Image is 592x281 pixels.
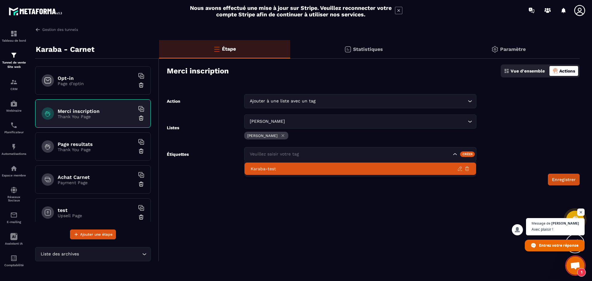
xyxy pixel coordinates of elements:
[244,94,476,108] div: Search for option
[511,68,545,73] p: Vue d'ensemble
[344,46,351,53] img: stats.20deebd0.svg
[35,27,78,32] a: Gestion des tunnels
[58,81,135,86] p: Page d'optin
[460,151,475,157] div: Créer
[244,147,476,161] div: Search for option
[10,100,18,107] img: automations
[138,214,144,220] img: trash
[532,221,550,225] span: Message de
[36,43,94,56] p: Karaba - Carnet
[551,221,579,225] span: [PERSON_NAME]
[248,151,451,158] input: Search for option
[58,75,135,81] h6: Opt-in
[2,60,26,69] p: Tunnel de vente Site web
[2,138,26,160] a: automationsautomationsAutomatisations
[190,5,392,18] h2: Nous avons effectué une mise à jour sur Stripe. Veuillez reconnecter votre compte Stripe afin de ...
[317,98,466,105] input: Search for option
[9,6,64,17] img: logo
[2,242,26,245] p: Assistant IA
[559,68,575,73] p: Actions
[2,152,26,155] p: Automatisations
[58,141,135,147] h6: Page resultats
[500,46,526,52] p: Paramètre
[39,251,80,258] span: Liste des archives
[58,174,135,180] h6: Achat Carnet
[2,207,26,228] a: emailemailE-mailing
[222,46,236,52] p: Étape
[553,68,558,74] img: actions-active.8f1ece3a.png
[58,108,135,114] h6: Merci inscription
[2,109,26,112] p: Webinaire
[10,78,18,86] img: formation
[167,152,189,161] label: Étiquettes
[2,182,26,207] a: social-networksocial-networkRéseaux Sociaux
[10,52,18,59] img: formation
[491,46,499,53] img: setting-gr.5f69749f.svg
[2,160,26,182] a: automationsautomationsEspace membre
[2,47,26,74] a: formationformationTunnel de vente Site web
[532,226,579,232] span: Avec plaisir !
[167,67,229,75] h3: Merci inscription
[2,95,26,117] a: automationsautomationsWebinaire
[80,251,141,258] input: Search for option
[213,45,220,53] img: bars-o.4a397970.svg
[58,180,135,185] p: Payment Page
[251,166,457,172] p: Karaba-test
[138,115,144,121] img: trash
[10,165,18,172] img: automations
[10,143,18,151] img: automations
[138,82,144,88] img: trash
[10,122,18,129] img: scheduler
[167,125,179,130] label: Listes
[2,228,26,250] a: Assistant IA
[504,68,509,74] img: dashboard.5f9f1413.svg
[138,148,144,154] img: trash
[58,114,135,119] p: Thank You Page
[577,268,586,277] span: 1
[2,130,26,134] p: Planificateur
[2,174,26,177] p: Espace membre
[2,195,26,202] p: Réseaux Sociaux
[70,229,116,239] button: Ajouter une étape
[58,147,135,152] p: Thank You Page
[2,25,26,47] a: formationformationTableau de bord
[2,117,26,138] a: schedulerschedulerPlanificateur
[2,39,26,42] p: Tableau de bord
[10,211,18,219] img: email
[2,220,26,224] p: E-mailing
[244,114,476,129] div: Search for option
[35,247,151,261] div: Search for option
[566,256,585,275] div: Ouvrir le chat
[58,207,135,213] h6: test
[286,118,466,125] input: Search for option
[138,181,144,187] img: trash
[167,99,180,104] label: Action
[10,254,18,262] img: accountant
[35,27,41,32] img: arrow
[247,134,277,138] p: [PERSON_NAME]
[353,46,383,52] p: Statistiques
[539,240,578,251] span: Entrez votre réponse
[248,118,286,125] span: [PERSON_NAME]
[80,231,113,238] span: Ajouter une étape
[548,174,580,185] button: Enregistrer
[2,263,26,267] p: Comptabilité
[2,74,26,95] a: formationformationCRM
[2,250,26,271] a: accountantaccountantComptabilité
[10,186,18,194] img: social-network
[2,87,26,91] p: CRM
[248,98,317,105] span: Ajouter à une liste avec un tag
[58,213,135,218] p: Upsell Page
[10,30,18,37] img: formation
